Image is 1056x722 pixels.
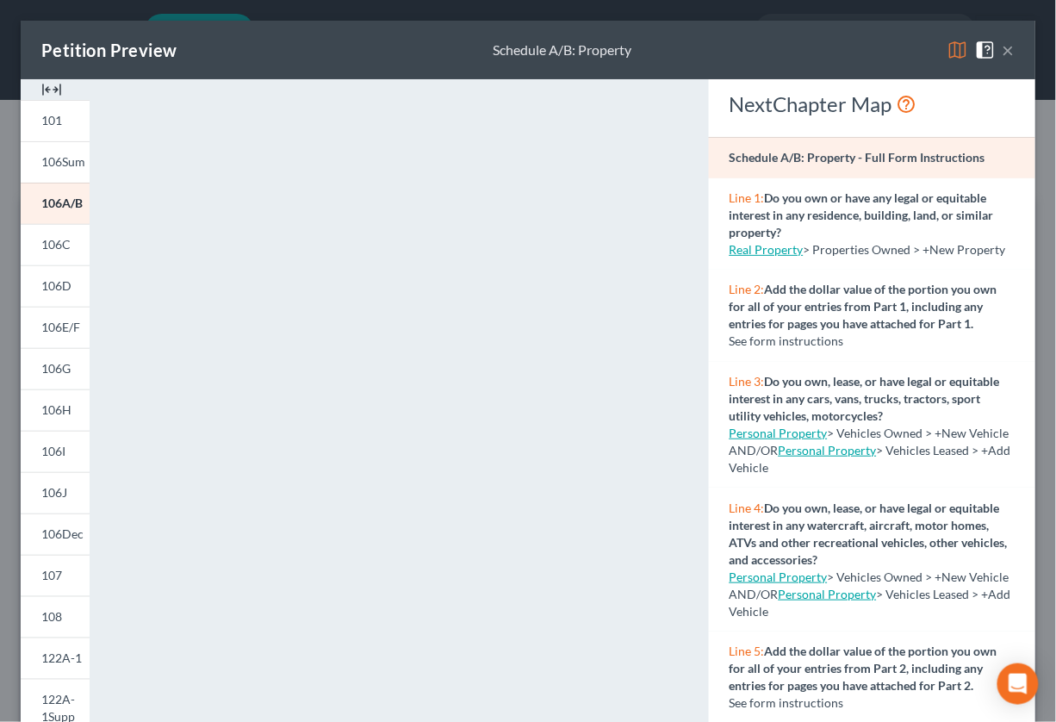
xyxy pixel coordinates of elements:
span: 106Sum [41,154,85,169]
span: 106A/B [41,196,83,210]
span: Line 3: [730,374,765,389]
a: 106A/B [21,183,90,224]
a: Personal Property [779,443,877,457]
a: 106Dec [21,513,90,555]
span: > Vehicles Owned > +New Vehicle AND/OR [730,570,1009,601]
span: Line 2: [730,282,765,296]
span: 106E/F [41,320,80,334]
div: NextChapter Map [730,90,1015,118]
img: map-eea8200ae884c6f1103ae1953ef3d486a96c86aabb227e865a55264e3737af1f.svg [947,40,968,60]
span: 107 [41,568,62,582]
span: 106G [41,361,71,376]
span: > Vehicles Owned > +New Vehicle AND/OR [730,426,1009,457]
span: > Vehicles Leased > +Add Vehicle [730,587,1011,619]
strong: Do you own, lease, or have legal or equitable interest in any watercraft, aircraft, motor homes, ... [730,501,1008,567]
span: 122A-1 [41,650,82,665]
a: 106I [21,431,90,472]
strong: Do you own, lease, or have legal or equitable interest in any cars, vans, trucks, tractors, sport... [730,374,1000,423]
div: Open Intercom Messenger [997,663,1039,705]
span: > Properties Owned > +New Property [804,242,1006,257]
img: help-close-5ba153eb36485ed6c1ea00a893f15db1cb9b99d6cae46e1a8edb6c62d00a1a76.svg [975,40,996,60]
span: Line 4: [730,501,765,515]
img: expand-e0f6d898513216a626fdd78e52531dac95497ffd26381d4c15ee2fc46db09dca.svg [41,79,62,100]
span: Line 1: [730,190,765,205]
span: 106C [41,237,71,252]
span: > Vehicles Leased > +Add Vehicle [730,443,1011,475]
span: Line 5: [730,644,765,658]
a: 107 [21,555,90,596]
button: × [1003,40,1015,60]
span: 106I [41,444,65,458]
a: 122A-1 [21,638,90,679]
a: Real Property [730,242,804,257]
a: 106G [21,348,90,389]
a: 106C [21,224,90,265]
span: 106H [41,402,71,417]
span: See form instructions [730,695,844,710]
div: Petition Preview [41,38,177,62]
span: 101 [41,113,62,128]
strong: Do you own or have any legal or equitable interest in any residence, building, land, or similar p... [730,190,994,240]
span: See form instructions [730,333,844,348]
strong: Schedule A/B: Property - Full Form Instructions [730,150,985,165]
a: 106D [21,265,90,307]
span: 106Dec [41,526,84,541]
strong: Add the dollar value of the portion you own for all of your entries from Part 1, including any en... [730,282,997,331]
a: 106E/F [21,307,90,348]
div: Schedule A/B: Property [493,40,631,60]
a: 101 [21,100,90,141]
a: Personal Property [779,587,877,601]
strong: Add the dollar value of the portion you own for all of your entries from Part 2, including any en... [730,644,997,693]
span: 108 [41,609,62,624]
span: 106D [41,278,71,293]
a: Personal Property [730,426,828,440]
a: 106Sum [21,141,90,183]
a: Personal Property [730,570,828,584]
a: 108 [21,596,90,638]
span: 106J [41,485,67,500]
a: 106H [21,389,90,431]
a: 106J [21,472,90,513]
